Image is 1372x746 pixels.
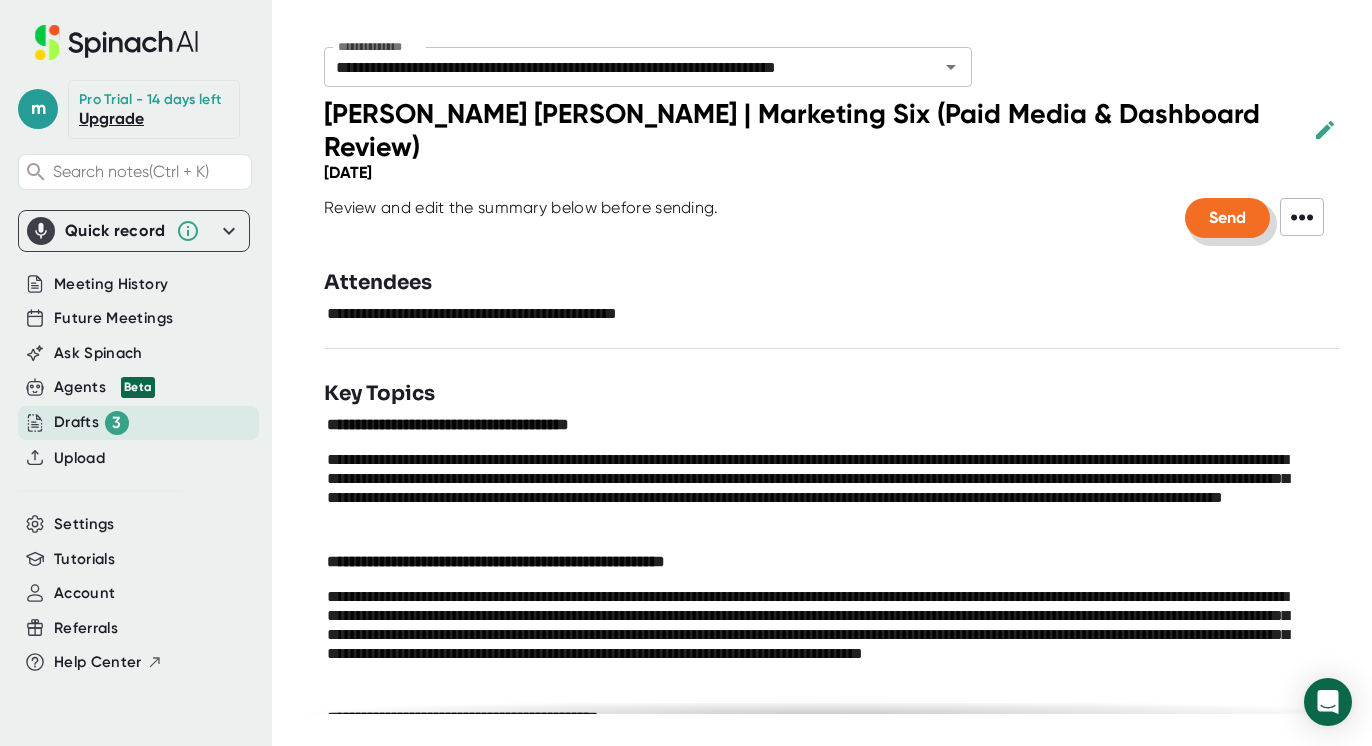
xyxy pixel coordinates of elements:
h3: Key Topics [324,379,435,409]
div: Pro Trial - 14 days left [79,91,221,109]
img: tab_keywords_by_traffic_grey.svg [199,116,215,132]
div: 3 [105,411,129,435]
button: Account [54,582,115,605]
span: Help Center [54,651,142,674]
div: Drafts [54,411,129,435]
button: Drafts 3 [54,411,129,435]
button: Future Meetings [54,307,173,330]
div: [PERSON_NAME] [PERSON_NAME] | Marketing Six (Paid Media & Dashboard Review) [324,97,1302,163]
button: Upload [54,447,105,470]
button: Help Center [54,651,163,674]
div: Quick record [27,211,241,251]
a: Upgrade [79,109,144,128]
div: Beta [121,377,155,398]
span: ••• [1280,198,1324,236]
button: Agents Beta [54,376,155,399]
img: logo_orange.svg [32,32,48,48]
img: tab_domain_overview_orange.svg [54,116,70,132]
span: Send [1209,208,1246,227]
h3: Attendees [324,268,432,298]
div: Domain Overview [76,118,179,131]
div: Keywords by Traffic [221,118,337,131]
div: Open Intercom Messenger [1304,678,1352,726]
div: Quick record [65,221,166,241]
button: Ask Spinach [54,342,143,365]
div: Agents [54,376,155,399]
button: Send [1185,198,1270,238]
button: Open [937,53,965,81]
span: m [18,89,58,129]
div: [DATE] [324,163,372,182]
span: Search notes (Ctrl + K) [53,162,209,181]
button: Settings [54,513,115,536]
div: v 4.0.25 [56,32,98,48]
button: Meeting History [54,273,168,296]
button: Referrals [54,617,118,640]
img: website_grey.svg [32,52,48,68]
button: Tutorials [54,548,115,571]
div: Domain: [URL] [52,52,142,68]
div: Review and edit the summary below before sending. [324,198,719,238]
